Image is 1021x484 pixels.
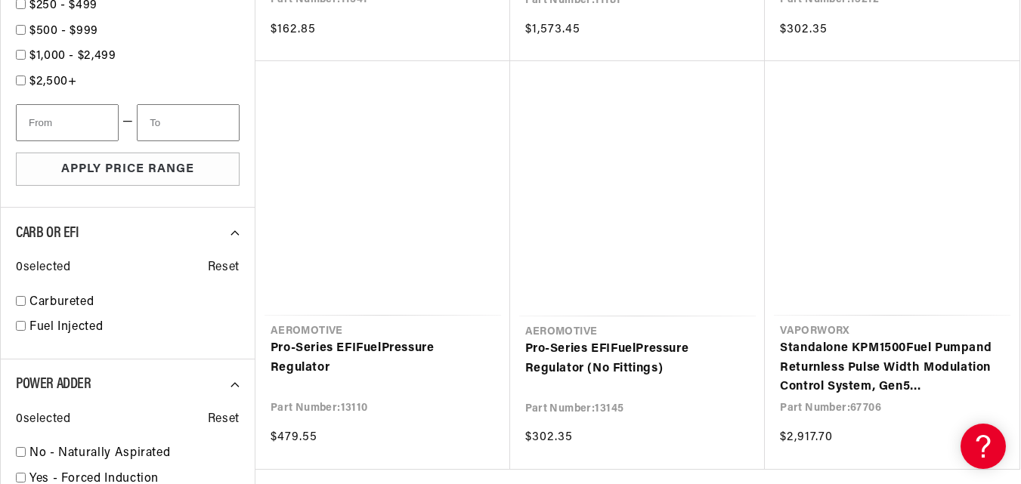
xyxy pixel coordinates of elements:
[122,113,134,132] span: —
[525,340,750,378] a: Pro-Series EFIFuelPressure Regulator (No Fittings)
[29,293,240,313] a: Carbureted
[29,25,98,37] span: $500 - $999
[29,76,76,88] span: $2,500+
[271,339,495,378] a: Pro-Series EFIFuelPressure Regulator
[16,377,91,392] span: Power Adder
[137,104,240,141] input: To
[208,410,240,430] span: Reset
[16,153,240,187] button: Apply Price Range
[16,410,70,430] span: 0 selected
[780,339,1004,397] a: Standalone KPM1500Fuel Pumpand Returnless Pulse Width Modulation Control System, Gen5 Camaro/SS/C...
[29,50,116,62] span: $1,000 - $2,499
[16,258,70,278] span: 0 selected
[16,226,79,241] span: CARB or EFI
[29,318,240,338] a: Fuel Injected
[208,258,240,278] span: Reset
[29,444,240,464] a: No - Naturally Aspirated
[16,104,119,141] input: From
